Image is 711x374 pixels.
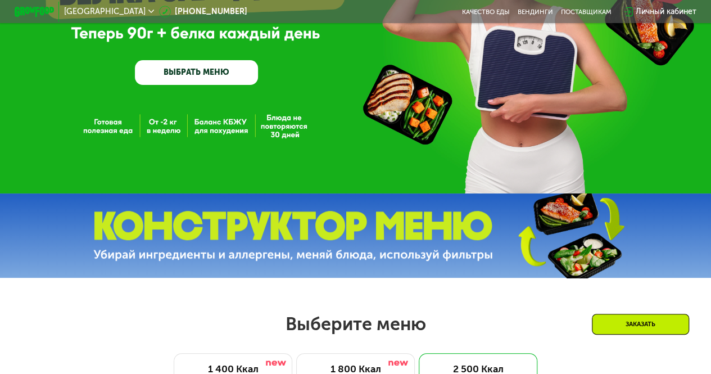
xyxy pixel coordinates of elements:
a: [PHONE_NUMBER] [159,6,247,17]
div: Личный кабинет [636,6,696,17]
a: Качество еды [462,8,510,16]
div: Заказать [592,314,689,335]
a: Вендинги [518,8,553,16]
a: ВЫБРАТЬ МЕНЮ [135,60,258,85]
div: поставщикам [561,8,612,16]
span: [GEOGRAPHIC_DATA] [64,8,146,16]
h2: Выберите меню [31,313,680,335]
